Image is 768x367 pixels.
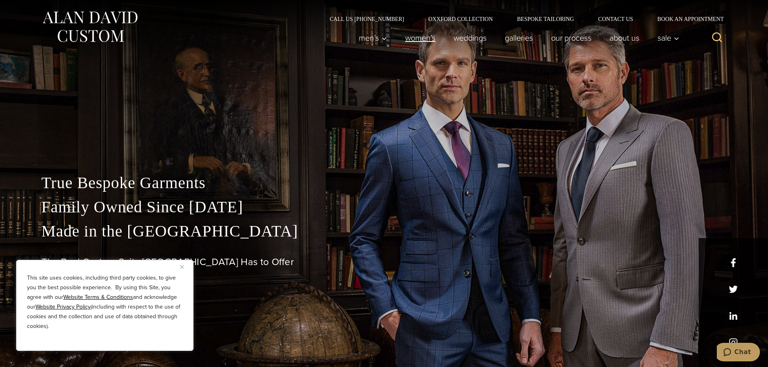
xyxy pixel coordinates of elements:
nav: Secondary Navigation [318,16,727,22]
a: Website Privacy Policy [35,303,91,311]
img: Close [180,265,184,269]
a: Galleries [495,30,542,46]
p: This site uses cookies, including third party cookies, to give you the best possible experience. ... [27,273,183,331]
a: Oxxford Collection [416,16,505,22]
p: True Bespoke Garments Family Owned Since [DATE] Made in the [GEOGRAPHIC_DATA] [42,171,727,243]
button: Men’s sub menu toggle [350,30,396,46]
a: weddings [444,30,495,46]
iframe: Opens a widget where you can chat to one of our agents [717,343,760,363]
img: Alan David Custom [42,9,138,45]
a: About Us [600,30,648,46]
a: Call Us [PHONE_NUMBER] [318,16,416,22]
a: Bespoke Tailoring [505,16,586,22]
a: Our Process [542,30,600,46]
a: Website Terms & Conditions [63,293,133,301]
button: View Search Form [708,28,727,48]
nav: Primary Navigation [350,30,683,46]
button: Sale sub menu toggle [648,30,683,46]
a: Book an Appointment [645,16,726,22]
h1: The Best Custom Suits [GEOGRAPHIC_DATA] Has to Offer [42,256,727,268]
a: Women’s [396,30,444,46]
a: Contact Us [586,16,645,22]
button: Close [180,262,190,272]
